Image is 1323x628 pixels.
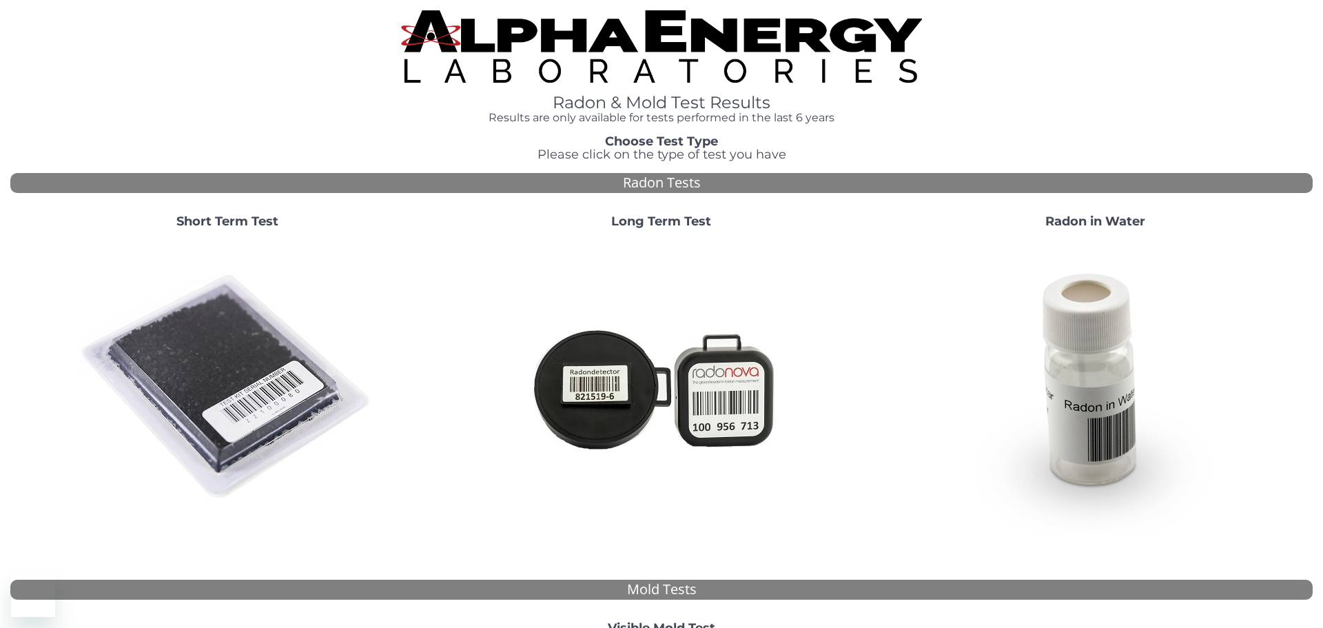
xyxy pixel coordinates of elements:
iframe: Button to launch messaging window [11,573,55,617]
strong: Radon in Water [1045,214,1145,229]
img: TightCrop.jpg [401,10,922,83]
img: RadoninWater.jpg [947,239,1244,536]
strong: Short Term Test [176,214,278,229]
div: Radon Tests [10,173,1313,193]
img: ShortTerm.jpg [79,239,376,536]
div: Mold Tests [10,580,1313,600]
span: Please click on the type of test you have [537,147,786,162]
img: Radtrak2vsRadtrak3.jpg [513,239,810,536]
h1: Radon & Mold Test Results [401,94,922,112]
strong: Choose Test Type [605,134,718,149]
h4: Results are only available for tests performed in the last 6 years [401,112,922,124]
strong: Long Term Test [611,214,711,229]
